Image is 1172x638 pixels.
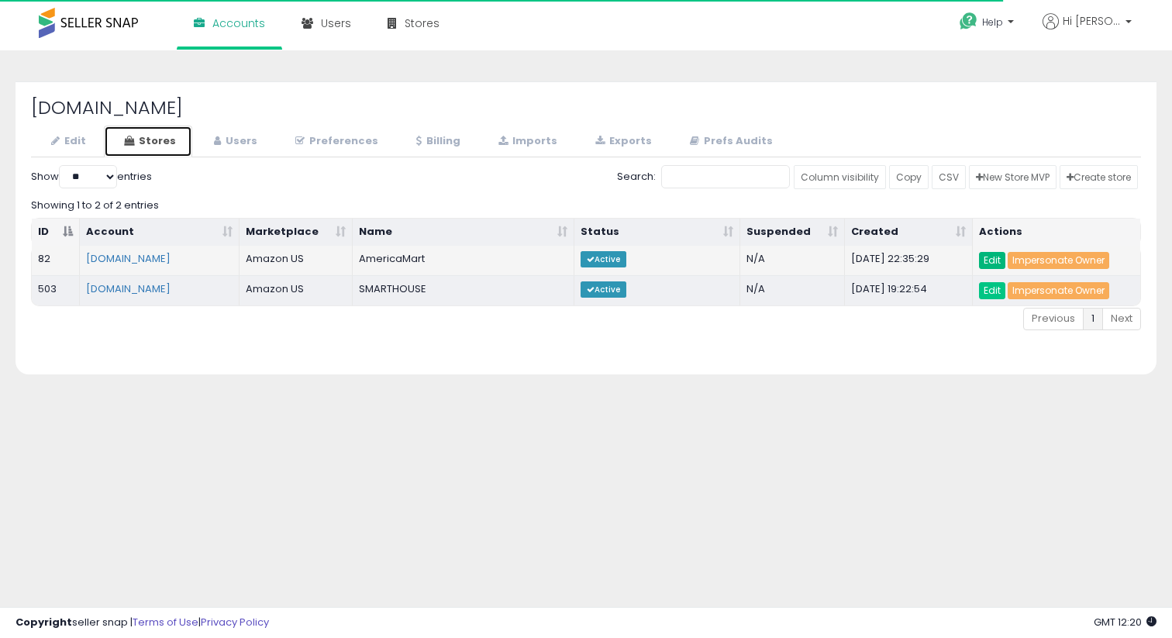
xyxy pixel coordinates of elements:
a: Stores [104,126,192,157]
label: Search: [617,165,790,188]
div: seller snap | | [16,616,269,630]
td: Amazon US [240,246,353,275]
span: New Store MVP [976,171,1050,184]
th: Name: activate to sort column ascending [353,219,574,247]
td: N/A [740,275,845,305]
span: Copy [896,171,922,184]
td: SMARTHOUSE [353,275,574,305]
a: New Store MVP [969,165,1057,189]
a: [DOMAIN_NAME] [86,251,171,266]
a: Users [194,126,274,157]
td: [DATE] 22:35:29 [845,246,973,275]
a: Edit [979,282,1005,299]
th: Created: activate to sort column ascending [845,219,973,247]
span: Users [321,16,351,31]
input: Search: [661,165,790,188]
a: Terms of Use [133,615,198,629]
td: N/A [740,246,845,275]
span: Active [581,251,626,267]
select: Showentries [59,165,117,188]
h2: [DOMAIN_NAME] [31,98,1141,118]
a: Create store [1060,165,1138,189]
span: Accounts [212,16,265,31]
span: 2025-10-8 12:20 GMT [1094,615,1156,629]
a: Impersonate Owner [1008,252,1109,269]
a: 1 [1083,308,1103,330]
span: Create store [1067,171,1131,184]
th: ID: activate to sort column descending [32,219,80,247]
a: Edit [979,252,1005,269]
a: Column visibility [794,165,886,189]
a: Previous [1023,308,1084,330]
a: Next [1102,308,1141,330]
span: Stores [405,16,439,31]
span: Hi [PERSON_NAME] [1063,13,1121,29]
td: AmericaMart [353,246,574,275]
a: CSV [932,165,966,189]
th: Status: activate to sort column ascending [574,219,741,247]
span: Column visibility [801,171,879,184]
a: Edit [31,126,102,157]
span: Help [982,16,1003,29]
a: Privacy Policy [201,615,269,629]
td: 82 [32,246,80,275]
a: Copy [889,165,929,189]
strong: Copyright [16,615,72,629]
td: Amazon US [240,275,353,305]
a: Billing [396,126,477,157]
i: Get Help [959,12,978,31]
td: [DATE] 19:22:54 [845,275,973,305]
a: [DOMAIN_NAME] [86,281,171,296]
a: Hi [PERSON_NAME] [1043,13,1132,48]
span: CSV [939,171,959,184]
a: Impersonate Owner [1008,282,1109,299]
label: Show entries [31,165,152,188]
a: Preferences [275,126,395,157]
span: Active [581,281,626,298]
th: Actions [973,219,1140,247]
th: Marketplace: activate to sort column ascending [240,219,353,247]
th: Suspended: activate to sort column ascending [740,219,845,247]
td: 503 [32,275,80,305]
div: Showing 1 to 2 of 2 entries [31,192,1141,213]
a: Prefs Audits [670,126,789,157]
th: Account: activate to sort column ascending [80,219,240,247]
a: Imports [478,126,574,157]
a: Exports [575,126,668,157]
